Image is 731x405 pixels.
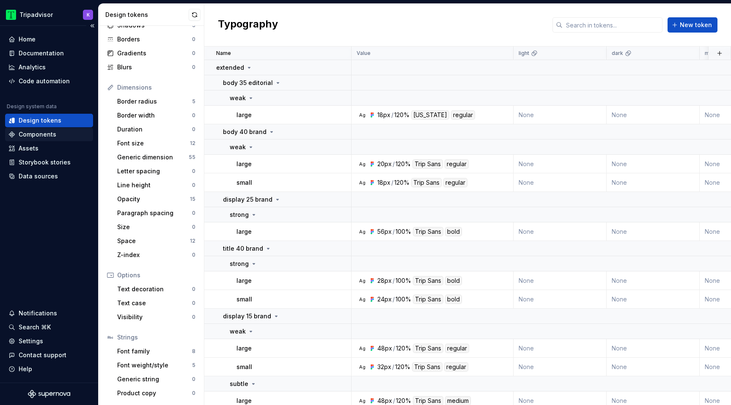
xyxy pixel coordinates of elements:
div: Ag [359,397,365,404]
div: / [393,344,395,353]
div: 15 [190,196,195,202]
a: Text case0 [114,296,199,310]
td: None [514,222,607,241]
div: 0 [192,300,195,306]
div: Letter spacing [117,167,192,175]
button: Notifications [5,306,93,320]
div: 0 [192,286,195,293]
div: 0 [192,126,195,133]
div: 0 [192,168,195,175]
td: None [607,222,700,241]
div: 8 [192,348,195,355]
div: 12 [190,238,195,244]
p: large [236,160,252,168]
div: 0 [192,50,195,57]
td: None [607,358,700,376]
a: Documentation [5,47,93,60]
a: Border radius5 [114,95,199,108]
div: 55 [189,154,195,161]
div: Data sources [19,172,58,181]
a: Duration0 [114,123,199,136]
div: Trip Sans [413,227,443,236]
input: Search in tokens... [563,17,662,33]
p: body 40 brand [223,128,267,136]
a: Analytics [5,60,93,74]
p: large [236,227,252,236]
p: dark [612,50,623,57]
a: Letter spacing0 [114,164,199,178]
td: None [514,106,607,124]
td: None [607,339,700,358]
div: regular [444,362,468,372]
td: None [514,271,607,290]
div: Trip Sans [412,159,443,169]
div: 120% [395,362,410,372]
div: Contact support [19,351,66,359]
div: Opacity [117,195,190,203]
p: large [236,276,252,285]
td: None [514,173,607,192]
a: Generic string0 [114,372,199,386]
div: bold [445,227,462,236]
a: Home [5,33,93,46]
a: Text decoration0 [114,282,199,296]
td: None [607,106,700,124]
h2: Typography [218,17,278,33]
div: Ag [359,161,365,167]
div: Search ⌘K [19,323,51,331]
p: small [236,295,252,304]
td: None [514,290,607,309]
a: Border width0 [114,109,199,122]
p: weak [230,327,246,336]
div: Trip Sans [411,178,442,187]
div: regular [445,159,469,169]
div: 120% [394,110,409,120]
div: Font family [117,347,192,356]
td: None [607,173,700,192]
div: Generic string [117,375,192,383]
div: Ag [359,296,365,303]
a: Borders0 [104,33,199,46]
a: Design tokens [5,114,93,127]
button: Contact support [5,348,93,362]
span: New token [680,21,712,29]
div: Z-index [117,251,192,259]
button: New token [668,17,717,33]
a: Line height0 [114,178,199,192]
div: Size [117,223,192,231]
div: 28px [377,276,392,285]
a: Generic dimension55 [114,151,199,164]
div: Font weight/style [117,361,192,369]
div: regular [451,110,475,120]
td: None [607,290,700,309]
div: 0 [192,36,195,43]
div: regular [443,178,467,187]
div: / [391,178,393,187]
div: bold [445,276,462,285]
div: Code automation [19,77,70,85]
div: Border width [117,111,192,120]
td: None [607,155,700,173]
div: Ag [359,179,365,186]
p: Name [216,50,231,57]
div: Ag [359,277,365,284]
div: Trip Sans [413,276,443,285]
div: 0 [192,390,195,397]
div: Assets [19,144,38,153]
div: K [87,11,90,18]
div: Ag [359,112,365,118]
div: Help [19,365,32,373]
div: / [391,110,393,120]
a: Product copy0 [114,386,199,400]
img: 0ed0e8b8-9446-497d-bad0-376821b19aa5.png [6,10,16,20]
a: Storybook stories [5,156,93,169]
div: / [393,159,395,169]
a: Gradients0 [104,47,199,60]
div: Blurs [117,63,192,71]
button: Help [5,362,93,376]
div: Storybook stories [19,158,71,167]
div: 48px [377,344,392,353]
div: Product copy [117,389,192,397]
div: Analytics [19,63,46,71]
div: Generic dimension [117,153,189,161]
